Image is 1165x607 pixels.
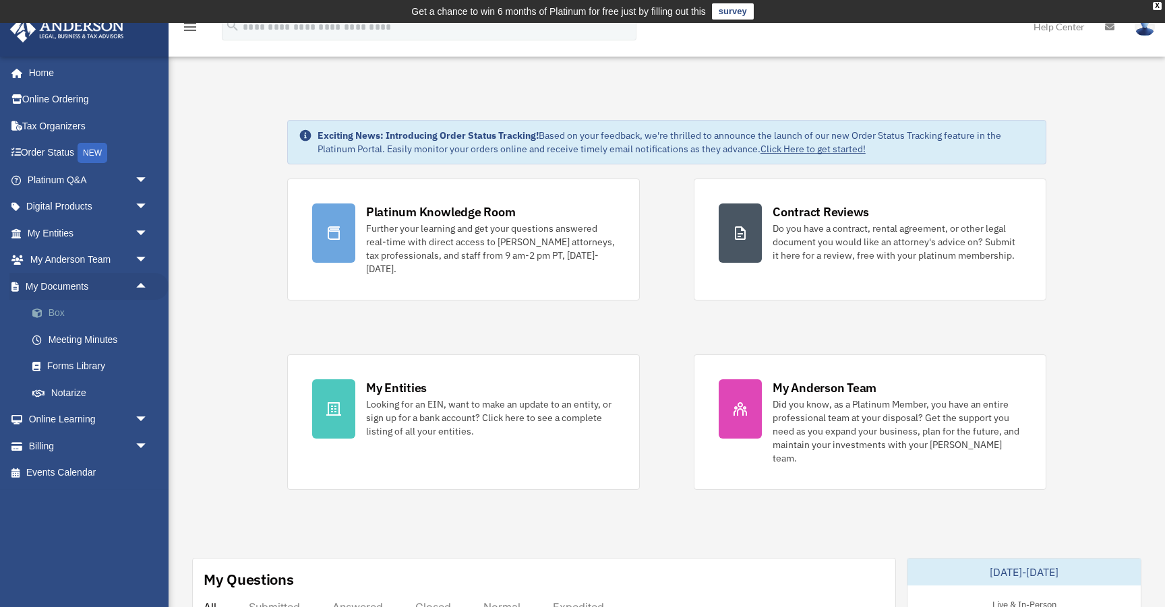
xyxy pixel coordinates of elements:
strong: Exciting News: Introducing Order Status Tracking! [318,129,539,141]
a: My Entities Looking for an EIN, want to make an update to an entity, or sign up for a bank accoun... [287,354,640,490]
a: Meeting Minutes [19,326,169,353]
div: Platinum Knowledge Room [366,203,516,220]
div: Further your learning and get your questions answered real-time with direct access to [PERSON_NAM... [366,222,615,276]
a: Tax Organizers [9,113,169,139]
a: Forms Library [19,353,169,380]
div: Based on your feedback, we're thrilled to announce the launch of our new Order Status Tracking fe... [318,129,1035,156]
div: [DATE]-[DATE] [907,558,1141,585]
a: Order StatusNEW [9,139,169,167]
a: My Anderson Team Did you know, as a Platinum Member, you have an entire professional team at your... [694,354,1046,490]
span: arrow_drop_down [135,433,162,460]
span: arrow_drop_down [135,193,162,221]
a: Click Here to get started! [760,143,866,155]
div: My Anderson Team [773,379,876,396]
a: Box [19,300,169,327]
a: Platinum Knowledge Room Further your learning and get your questions answered real-time with dire... [287,179,640,300]
a: My Documentsarrow_drop_up [9,273,169,300]
a: My Anderson Teamarrow_drop_down [9,247,169,274]
a: Contract Reviews Do you have a contract, rental agreement, or other legal document you would like... [694,179,1046,300]
img: Anderson Advisors Platinum Portal [6,16,128,42]
div: Contract Reviews [773,203,869,220]
div: Looking for an EIN, want to make an update to an entity, or sign up for a bank account? Click her... [366,397,615,438]
div: NEW [78,143,107,163]
div: My Entities [366,379,427,396]
div: Did you know, as a Platinum Member, you have an entire professional team at your disposal? Get th... [773,397,1021,465]
a: Online Learningarrow_drop_down [9,406,169,433]
a: Platinum Q&Aarrow_drop_down [9,166,169,193]
div: Do you have a contract, rental agreement, or other legal document you would like an attorney's ad... [773,222,1021,262]
span: arrow_drop_up [135,273,162,300]
a: menu [182,24,198,35]
img: User Pic [1135,17,1155,36]
a: Digital Productsarrow_drop_down [9,193,169,220]
i: search [225,18,240,33]
div: close [1153,2,1162,10]
span: arrow_drop_down [135,406,162,434]
span: arrow_drop_down [135,166,162,194]
div: Get a chance to win 6 months of Platinum for free just by filling out this [411,3,706,20]
a: My Entitiesarrow_drop_down [9,220,169,247]
i: menu [182,19,198,35]
a: Home [9,59,162,86]
span: arrow_drop_down [135,247,162,274]
a: Notarize [19,379,169,406]
a: Billingarrow_drop_down [9,433,169,459]
a: survey [712,3,754,20]
a: Events Calendar [9,459,169,486]
a: Online Ordering [9,86,169,113]
span: arrow_drop_down [135,220,162,247]
div: My Questions [204,569,294,589]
